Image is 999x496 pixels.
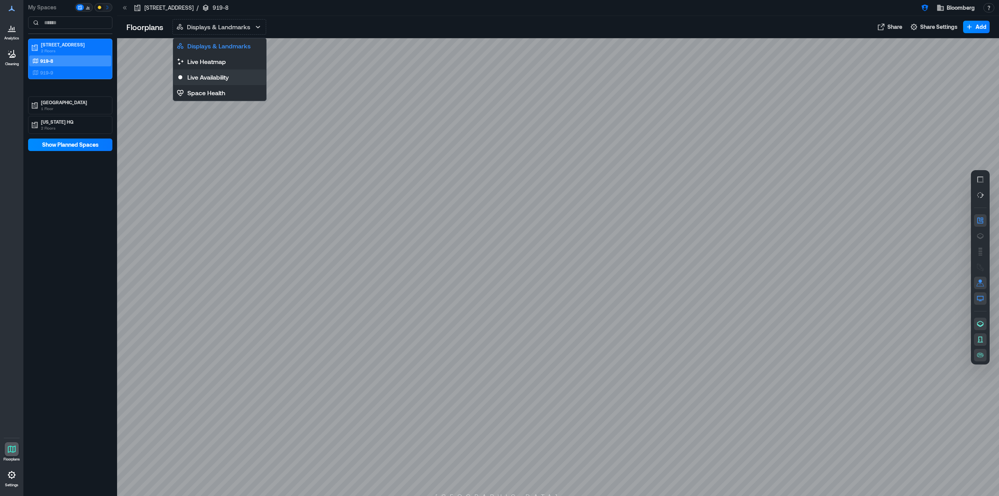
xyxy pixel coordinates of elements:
[173,69,266,85] button: Live Availability
[126,21,163,32] p: Floorplans
[5,483,18,487] p: Settings
[187,41,251,51] p: Displays & Landmarks
[187,22,250,32] p: Displays & Landmarks
[28,139,112,151] button: Show Planned Spaces
[41,48,107,54] p: 2 Floors
[144,4,194,12] p: [STREET_ADDRESS]
[40,58,53,64] p: 919-8
[1,440,22,464] a: Floorplans
[2,466,21,490] a: Settings
[213,4,228,12] p: 919-8
[173,38,266,54] button: Displays & Landmarks
[42,141,99,149] span: Show Planned Spaces
[28,4,73,11] p: My Spaces
[4,457,20,462] p: Floorplans
[5,62,19,66] p: Cleaning
[41,41,107,48] p: [STREET_ADDRESS]
[4,36,19,41] p: Analytics
[947,4,975,12] span: Bloomberg
[41,105,107,112] p: 1 Floor
[920,23,958,31] span: Share Settings
[41,99,107,105] p: [GEOGRAPHIC_DATA]
[173,54,266,69] button: Live Heatmap
[934,2,977,14] button: Bloomberg
[41,119,107,125] p: [US_STATE] HQ
[2,19,21,43] a: Analytics
[187,73,229,82] p: Live Availability
[41,125,107,131] p: 2 Floors
[172,19,266,35] button: Displays & Landmarks
[875,21,905,33] button: Share
[963,21,990,33] button: Add
[908,21,960,33] button: Share Settings
[173,85,266,101] button: Space Health
[2,44,21,69] a: Cleaning
[187,57,226,66] p: Live Heatmap
[187,88,225,98] p: Space Health
[40,69,53,76] p: 919-9
[887,23,902,31] span: Share
[197,4,199,12] p: /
